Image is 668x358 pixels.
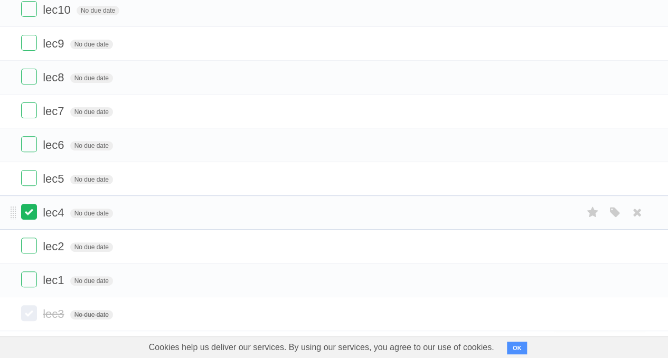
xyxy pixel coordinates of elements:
span: No due date [70,310,113,319]
span: No due date [77,6,119,15]
span: lec2 [43,240,67,253]
span: lec10 [43,3,73,16]
label: Done [21,136,37,152]
span: No due date [70,276,113,286]
span: lec6 [43,138,67,152]
span: lec4 [43,206,67,219]
span: No due date [70,107,113,117]
span: lec5 [43,172,67,185]
span: No due date [70,209,113,218]
span: No due date [70,40,113,49]
span: lec9 [43,37,67,50]
span: lec3 [43,307,67,321]
span: lec1 [43,274,67,287]
span: lec8 [43,71,67,84]
span: Cookies help us deliver our services. By using our services, you agree to our use of cookies. [138,337,505,358]
span: No due date [70,73,113,83]
span: No due date [70,242,113,252]
span: No due date [70,175,113,184]
label: Done [21,170,37,186]
label: Done [21,305,37,321]
span: No due date [70,141,113,150]
label: Done [21,102,37,118]
label: Done [21,204,37,220]
span: lec7 [43,105,67,118]
label: Done [21,271,37,287]
label: Done [21,1,37,17]
label: Done [21,35,37,51]
label: Star task [582,204,603,221]
label: Done [21,69,37,84]
button: OK [507,342,528,354]
label: Done [21,238,37,253]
